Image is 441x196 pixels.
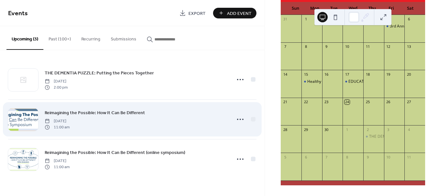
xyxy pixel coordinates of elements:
[45,69,154,77] a: THE DEMENTIA PUZZLE: Putting the Pieces Together
[363,134,384,139] div: THE DEMENTIA PUZZLE: Putting the Pieces Together
[345,44,349,49] div: 10
[45,110,145,116] span: Reimagining the Possible: How It Can Be Different
[401,2,420,15] div: Sat
[283,127,288,132] div: 28
[365,72,370,77] div: 18
[45,109,145,116] a: Reimagining the Possible: How It Can Be Different
[6,26,43,50] button: Upcoming (3)
[386,100,391,104] div: 26
[406,127,411,132] div: 4
[324,2,343,15] div: Tue
[303,127,308,132] div: 29
[43,26,76,49] button: Past (100+)
[365,44,370,49] div: 11
[283,100,288,104] div: 21
[283,17,288,22] div: 31
[45,124,70,130] span: 11:00 am
[406,155,411,159] div: 11
[8,7,28,20] span: Events
[406,17,411,22] div: 6
[283,155,288,159] div: 5
[386,44,391,49] div: 12
[45,84,68,90] span: 2:00 pm
[283,72,288,77] div: 14
[386,127,391,132] div: 3
[45,79,68,84] span: [DATE]
[45,149,185,156] span: Reimagining the Possible: How It Can Be Different (online symposium)
[406,100,411,104] div: 27
[345,155,349,159] div: 8
[324,127,329,132] div: 30
[384,24,405,29] div: 3rd Annual Senior Expo
[406,44,411,49] div: 13
[307,79,377,84] div: Healthy Living for Your Brain and Body
[324,72,329,77] div: 16
[301,79,322,84] div: Healthy Living for Your Brain and Body
[303,100,308,104] div: 22
[324,44,329,49] div: 9
[345,100,349,104] div: 24
[227,10,252,17] span: Add Event
[406,72,411,77] div: 20
[106,26,141,49] button: Submissions
[188,10,206,17] span: Export
[382,2,401,15] div: Fri
[303,155,308,159] div: 6
[286,2,305,15] div: Sun
[386,155,391,159] div: 10
[324,100,329,104] div: 23
[365,155,370,159] div: 9
[45,149,185,156] a: Reimagining the Possible: How It Can Be Different (online symposium)
[175,8,210,18] a: Export
[45,158,70,164] span: [DATE]
[45,118,70,124] span: [DATE]
[76,26,106,49] button: Recurring
[303,44,308,49] div: 8
[45,164,70,170] span: 11:00 am
[345,72,349,77] div: 17
[324,155,329,159] div: 7
[283,44,288,49] div: 7
[213,8,256,18] button: Add Event
[345,127,349,132] div: 1
[363,2,382,15] div: Thu
[365,100,370,104] div: 25
[386,72,391,77] div: 19
[390,24,432,29] div: 3rd Annual Senior Expo
[344,2,363,15] div: Wed
[305,2,324,15] div: Mon
[303,72,308,77] div: 15
[343,79,363,84] div: EDUCATING AMERICA TOUR OMAHA, NE ALZHEIMER’S & CAREGIVING CONFERENCE
[365,127,370,132] div: 2
[303,17,308,22] div: 1
[45,70,154,77] span: THE DEMENTIA PUZZLE: Putting the Pieces Together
